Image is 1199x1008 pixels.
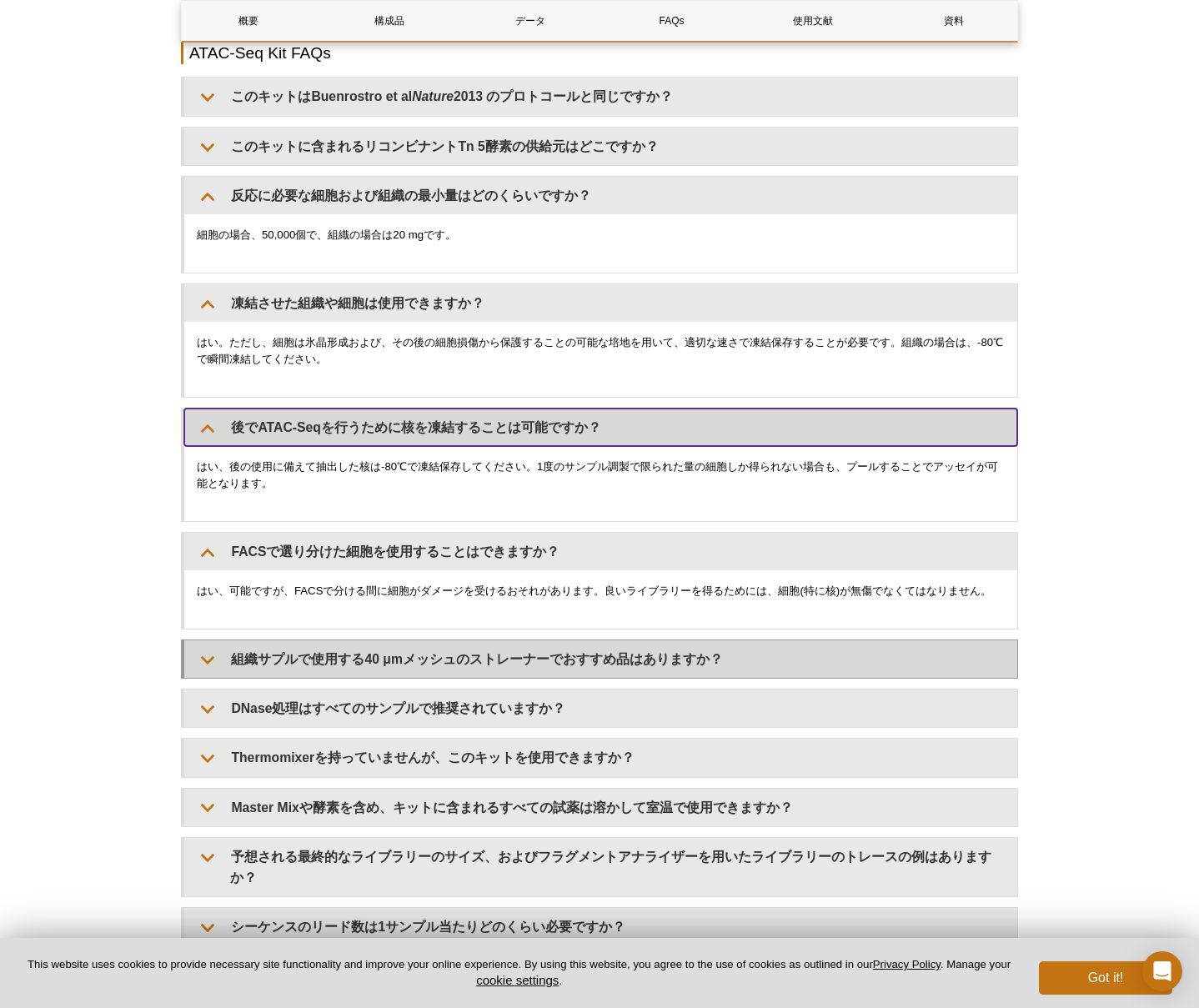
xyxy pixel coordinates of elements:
[184,78,1017,115] summary: このキットはBuenrostro et alNature2013 のプロトコールと同じですか？
[184,838,1017,896] summary: 予想される最終的なライブラリーのサイズ、およびフラグメントアナライザーを用いたライブラリーのトレースの例はありますか？
[184,789,1017,826] summary: Master Mixや酵素を含め、キットに含まれるすべての試薬は溶かして室温で使用できますか？
[605,1,738,41] a: FAQs
[181,42,1018,64] h2: ATAC-Seq Kit FAQs
[197,583,1005,599] p: はい、可能ですが、FACSで分ける間に細胞がダメージを受けるおそれがあります。良いライブラリーを得るためには、細胞(特に核)が無傷でなくてはなりません。
[197,334,1005,368] p: はい。ただし、細胞は氷晶形成および、その後の細胞損傷から保護することの可能な培地を用いて、適切な速さで凍結保存することが必要です。組織の場合は、-80℃で瞬間凍結してください。
[184,739,1017,776] summary: Thermomixerを持っていませんが、このキットを使用できますか？
[184,409,1017,446] summary: 後でATAC-Seqを行うために核を凍結することは可能ですか？
[184,908,1017,945] summary: シーケンスのリード数は1サンプル当たりどのくらい必要ですか？
[184,128,1017,165] summary: このキットに含まれるリコンビナントTn 5酵素の供給元はどこですか？
[412,89,454,103] em: Nature
[27,957,1011,989] p: This website uses cookies to provide necessary site functionality and improve your online experie...
[476,973,559,987] button: cookie settings
[888,1,1021,41] a: 資料
[182,1,314,41] a: 概要
[1142,951,1182,991] div: Open Intercom Messenger
[184,690,1017,727] summary: DNase処理はすべてのサンプルで推奨されていますか？
[184,640,1017,678] summary: 組織サプルで使用する40 μmメッシュのストレーナーでおすすめ品はありますか？
[184,177,1017,214] summary: 反応に必要な細胞および組織の最小量はどのくらいですか？
[184,533,1017,570] summary: FACSで選り分けた細胞を使用することはできますか？
[464,1,597,41] a: データ
[1039,961,1172,995] button: Got it!
[873,958,941,970] a: Privacy Policy
[184,284,1017,322] summary: 凍結させた組織や細胞は使用できますか？
[197,459,1005,492] p: はい、後の使用に備えて抽出した核は-80℃で凍結保存してください。1度のサンプル調製で限られた量の細胞しか得られない場合も、プールすることでアッセイが可能となります。
[746,1,879,41] a: 使用文献
[323,1,455,41] a: 構成品
[197,227,1005,243] p: 細胞の場合、50,000個で、組織の場合は20 mgです。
